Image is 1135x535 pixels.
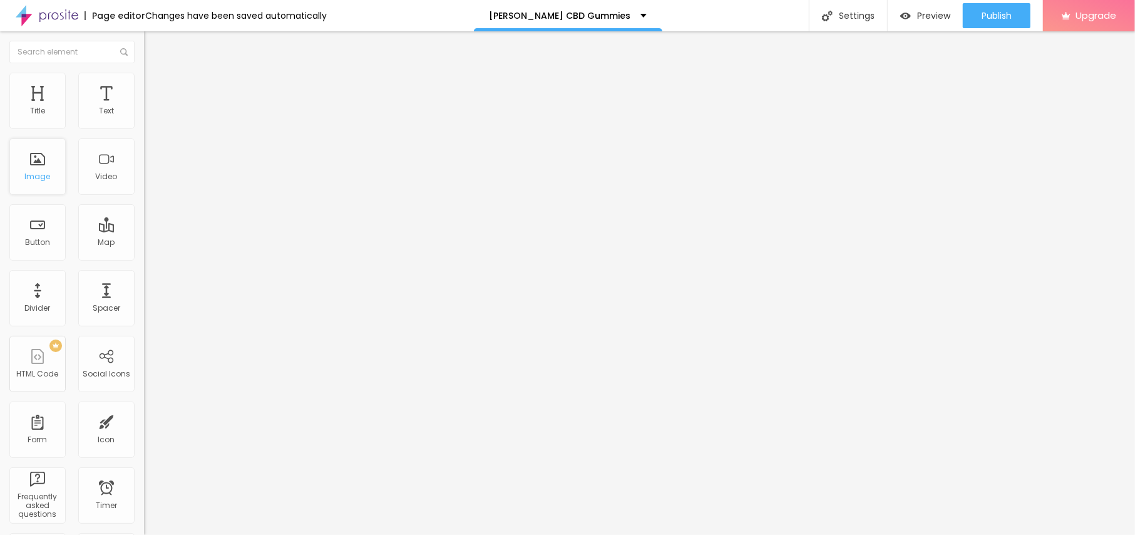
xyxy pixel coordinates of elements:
button: Publish [963,3,1030,28]
div: Map [98,238,115,247]
div: Icon [98,435,115,444]
img: Icone [822,11,833,21]
div: Button [25,238,50,247]
img: Icone [120,48,128,56]
img: view-1.svg [900,11,911,21]
div: Divider [25,304,51,313]
div: Video [96,172,118,181]
div: Spacer [93,304,120,313]
input: Search element [9,41,135,63]
div: Frequently asked questions [13,492,62,519]
span: Preview [917,11,950,21]
iframe: Editor [144,31,1135,535]
div: Social Icons [83,370,130,378]
button: Preview [888,3,963,28]
span: Publish [982,11,1012,21]
span: Upgrade [1076,10,1116,21]
div: Form [28,435,48,444]
div: Timer [96,501,117,510]
div: Image [25,172,51,181]
div: Changes have been saved automatically [145,11,327,20]
div: Text [99,106,114,115]
div: Title [30,106,45,115]
div: HTML Code [17,370,59,378]
div: Page editor [85,11,145,20]
p: [PERSON_NAME] CBD Gummies [490,11,631,20]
